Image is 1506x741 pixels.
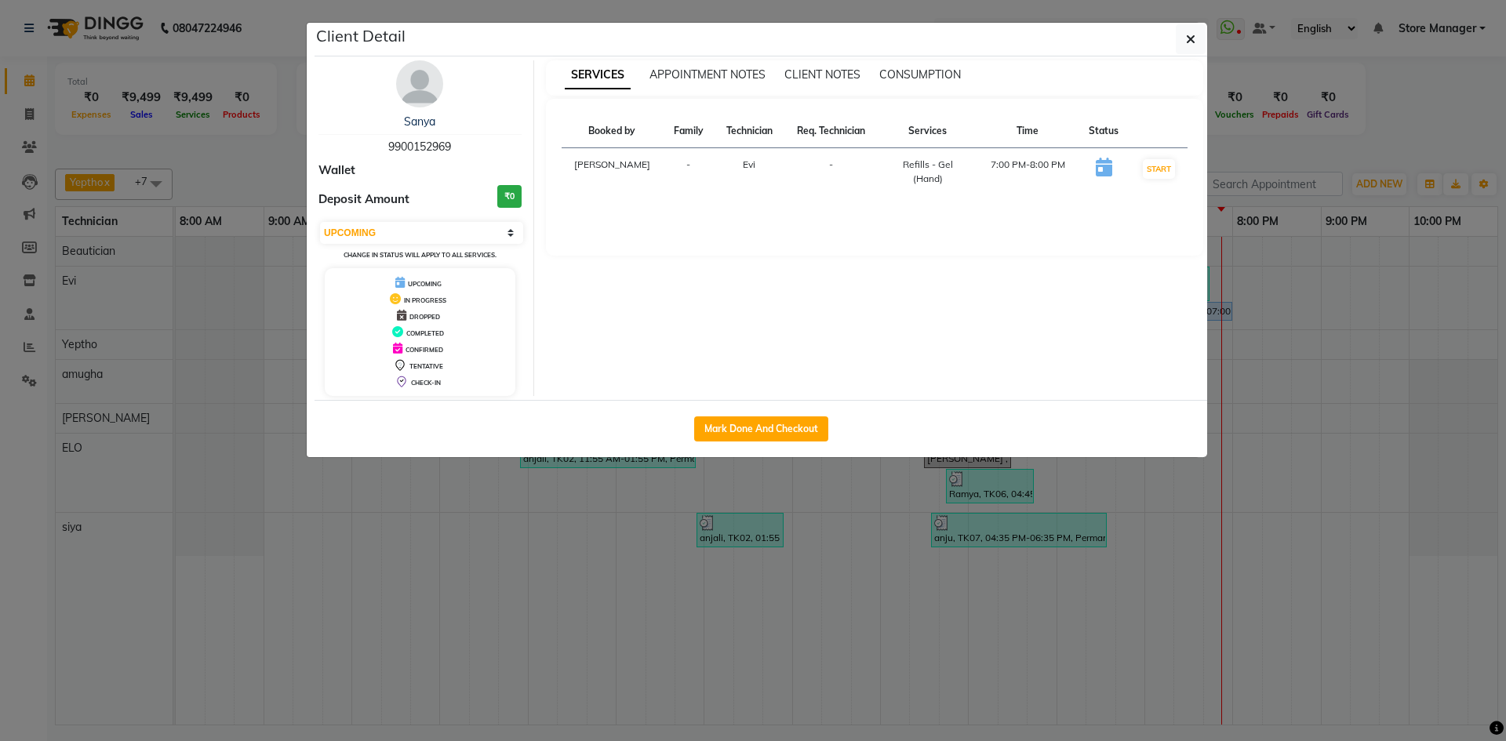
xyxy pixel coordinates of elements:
[663,114,715,148] th: Family
[715,114,784,148] th: Technician
[978,114,1078,148] th: Time
[409,362,443,370] span: TENTATIVE
[663,148,715,196] td: -
[784,148,878,196] td: -
[404,296,446,304] span: IN PROGRESS
[562,148,663,196] td: [PERSON_NAME]
[406,346,443,354] span: CONFIRMED
[565,61,631,89] span: SERVICES
[406,329,444,337] span: COMPLETED
[318,191,409,209] span: Deposit Amount
[344,251,497,259] small: Change in status will apply to all services.
[694,416,828,441] button: Mark Done And Checkout
[877,114,977,148] th: Services
[388,140,451,154] span: 9900152969
[784,114,878,148] th: Req. Technician
[316,24,406,48] h5: Client Detail
[408,280,442,288] span: UPCOMING
[396,60,443,107] img: avatar
[743,158,755,170] span: Evi
[562,114,663,148] th: Booked by
[1078,114,1129,148] th: Status
[411,379,441,387] span: CHECK-IN
[649,67,766,82] span: APPOINTMENT NOTES
[784,67,860,82] span: CLIENT NOTES
[978,148,1078,196] td: 7:00 PM-8:00 PM
[879,67,961,82] span: CONSUMPTION
[497,185,522,208] h3: ₹0
[409,313,440,321] span: DROPPED
[886,158,968,186] div: Refills - Gel (Hand)
[318,162,355,180] span: Wallet
[404,114,435,129] a: Sanya
[1143,159,1175,179] button: START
